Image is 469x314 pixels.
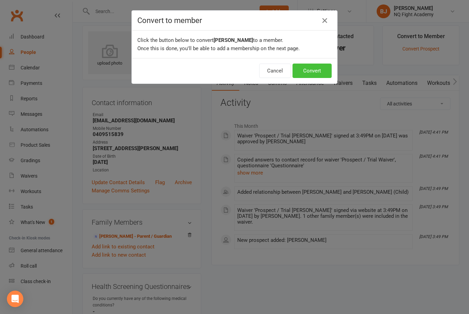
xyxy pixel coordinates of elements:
[137,16,332,25] h4: Convert to member
[214,37,253,43] b: [PERSON_NAME]
[132,31,337,58] div: Click the button below to convert to a member. Once this is done, you'll be able to add a members...
[293,64,332,78] button: Convert
[7,291,23,307] div: Open Intercom Messenger
[319,15,330,26] button: Close
[259,64,291,78] button: Cancel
